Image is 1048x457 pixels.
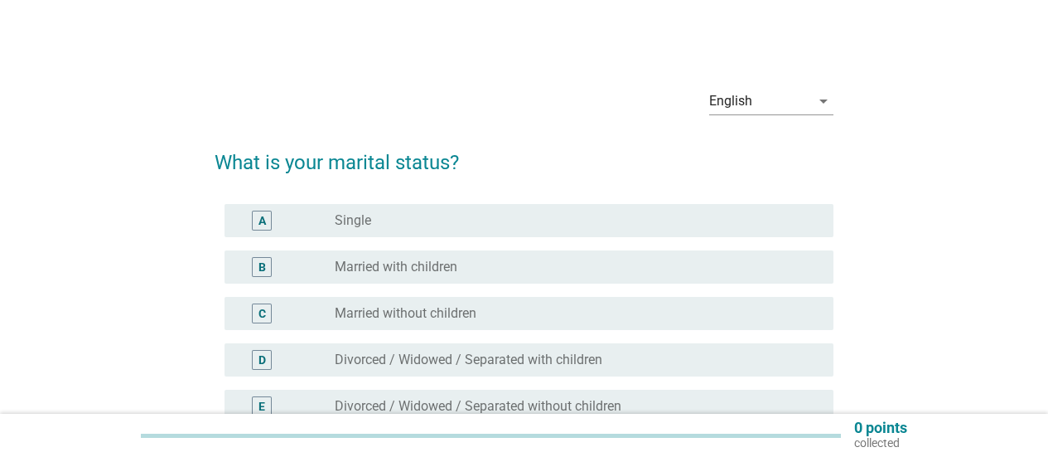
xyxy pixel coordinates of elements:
label: Married with children [335,259,457,275]
label: Divorced / Widowed / Separated with children [335,352,602,368]
div: English [709,94,752,109]
label: Married without children [335,305,476,322]
div: B [258,259,266,276]
h2: What is your marital status? [215,131,833,177]
i: arrow_drop_down [814,91,833,111]
div: C [258,305,266,323]
div: E [258,398,265,416]
div: D [258,352,266,369]
div: A [258,212,266,230]
label: Divorced / Widowed / Separated without children [335,398,621,415]
p: collected [854,435,907,450]
label: Single [335,212,371,229]
p: 0 points [854,421,907,435]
